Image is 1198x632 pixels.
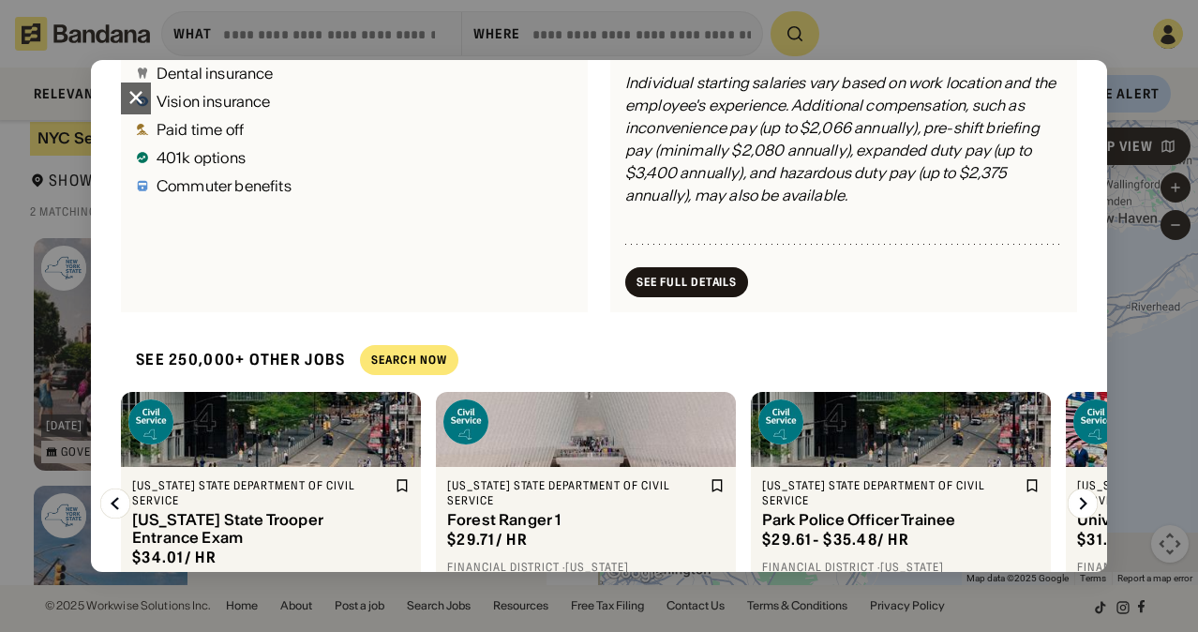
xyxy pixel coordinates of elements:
[157,122,244,137] div: Paid time off
[132,548,217,567] div: $ 34.01 / hr
[762,530,909,549] div: $ 29.61 - $35.48 / hr
[443,399,488,444] img: New York State Department of Civil Service logo
[157,66,274,81] div: Dental insurance
[762,560,1040,575] div: Financial District · [US_STATE]
[100,489,130,519] img: Left Arrow
[128,399,173,444] img: New York State Department of Civil Service logo
[157,94,271,109] div: Vision insurance
[447,560,725,575] div: Financial District · [US_STATE]
[625,73,1056,204] em: Individual starting salaries vary based on work location and the employee's experience. Additiona...
[157,150,246,165] div: 401k options
[132,511,391,547] div: [US_STATE] State Trooper Entrance Exam
[121,335,345,384] div: See 250,000+ other jobs
[1068,489,1098,519] img: Right Arrow
[636,277,737,288] div: See Full Details
[371,354,447,366] div: Search Now
[1077,530,1156,549] div: $ 31.15 / hr
[762,511,1021,529] div: Park Police Officer Trainee
[762,478,1021,507] div: [US_STATE] State Department of Civil Service
[157,178,292,193] div: Commuter benefits
[447,478,706,507] div: [US_STATE] State Department of Civil Service
[132,478,391,507] div: [US_STATE] State Department of Civil Service
[1073,399,1118,444] img: New York State Department of Civil Service logo
[447,511,706,529] div: Forest Ranger 1
[758,399,803,444] img: New York State Department of Civil Service logo
[447,530,528,549] div: $ 29.71 / hr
